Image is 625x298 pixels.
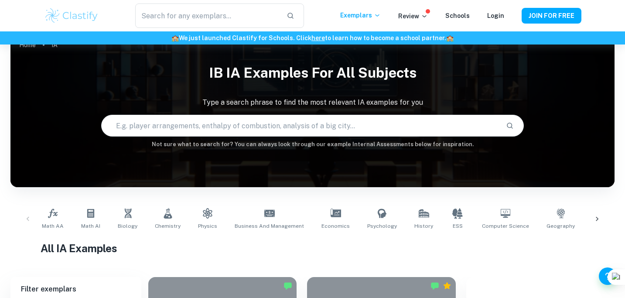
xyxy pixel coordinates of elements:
[443,281,451,290] div: Premium
[398,11,428,21] p: Review
[44,7,99,24] img: Clastify logo
[19,39,36,51] a: Home
[487,12,504,19] a: Login
[51,40,58,50] p: IA
[453,222,463,230] span: ESS
[135,3,279,28] input: Search for any exemplars...
[599,267,616,285] button: Help and Feedback
[118,222,137,230] span: Biology
[10,97,615,108] p: Type a search phrase to find the most relevant IA examples for you
[81,222,100,230] span: Math AI
[367,222,397,230] span: Psychology
[171,34,179,41] span: 🏫
[546,222,575,230] span: Geography
[445,12,470,19] a: Schools
[283,281,292,290] img: Marked
[2,33,623,43] h6: We just launched Clastify for Schools. Click to learn how to become a school partner.
[41,240,584,256] h1: All IA Examples
[502,118,517,133] button: Search
[10,140,615,149] h6: Not sure what to search for? You can always look through our example Internal Assessments below f...
[482,222,529,230] span: Computer Science
[42,222,64,230] span: Math AA
[340,10,381,20] p: Exemplars
[198,222,217,230] span: Physics
[414,222,433,230] span: History
[155,222,181,230] span: Chemistry
[430,281,439,290] img: Marked
[311,34,325,41] a: here
[10,59,615,87] h1: IB IA examples for all subjects
[235,222,304,230] span: Business and Management
[321,222,350,230] span: Economics
[102,113,499,138] input: E.g. player arrangements, enthalpy of combustion, analysis of a big city...
[446,34,454,41] span: 🏫
[522,8,581,24] button: JOIN FOR FREE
